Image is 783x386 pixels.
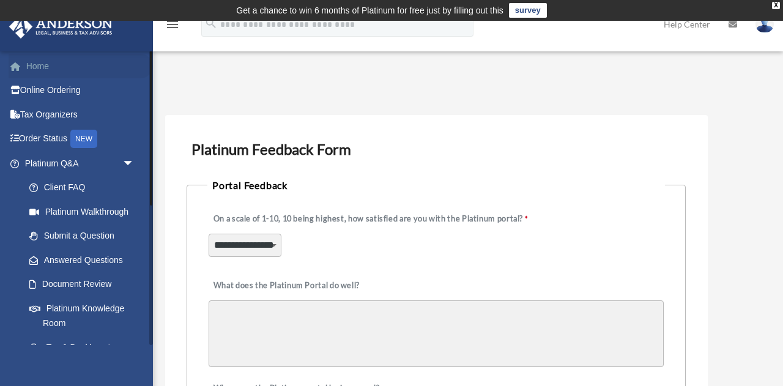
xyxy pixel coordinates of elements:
[122,151,147,176] span: arrow_drop_down
[17,335,153,374] a: Tax & Bookkeeping Packages
[17,272,153,297] a: Document Review
[6,15,116,39] img: Anderson Advisors Platinum Portal
[9,102,153,127] a: Tax Organizers
[9,151,153,176] a: Platinum Q&Aarrow_drop_down
[9,78,153,103] a: Online Ordering
[17,176,153,200] a: Client FAQ
[9,127,153,152] a: Order StatusNEW
[9,54,153,78] a: Home
[17,224,153,248] a: Submit a Question
[209,211,531,228] label: On a scale of 1-10, 10 being highest, how satisfied are you with the Platinum portal?
[207,177,665,194] legend: Portal Feedback
[17,199,153,224] a: Platinum Walkthrough
[165,21,180,32] a: menu
[236,3,503,18] div: Get a chance to win 6 months of Platinum for free just by filling out this
[17,248,153,272] a: Answered Questions
[187,136,686,162] h3: Platinum Feedback Form
[509,3,547,18] a: survey
[204,17,218,30] i: search
[772,2,780,9] div: close
[70,130,97,148] div: NEW
[755,15,774,33] img: User Pic
[17,296,153,335] a: Platinum Knowledge Room
[209,278,363,295] label: What does the Platinum Portal do well?
[165,17,180,32] i: menu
